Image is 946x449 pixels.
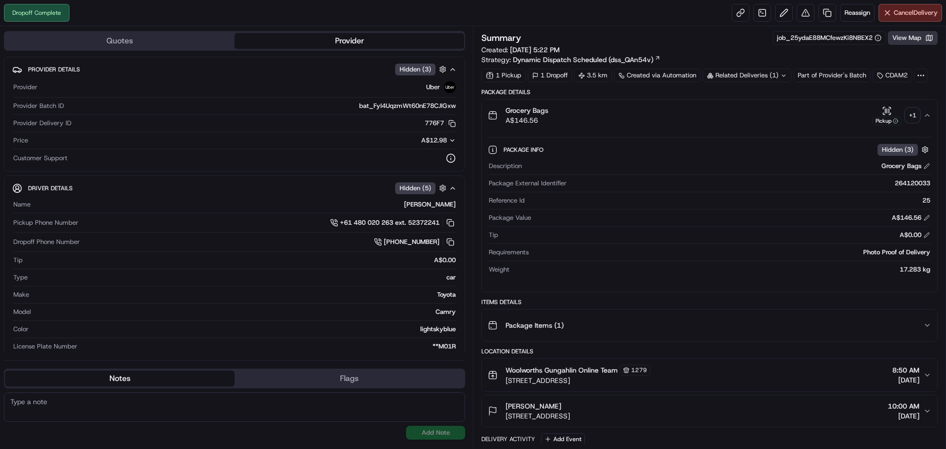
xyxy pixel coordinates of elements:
[395,182,449,194] button: Hidden (5)
[881,162,930,171] div: Grocery Bags
[900,231,930,240] div: A$0.00
[34,200,456,209] div: [PERSON_NAME]
[369,136,456,145] button: A$12.98
[888,401,919,411] span: 10:00 AM
[35,308,456,316] div: Camry
[13,102,64,110] span: Provider Batch ID
[513,265,930,274] div: 17.283 kg
[489,179,567,188] span: Package External Identifier
[481,55,661,65] div: Strategy:
[878,143,931,156] button: Hidden (3)
[482,100,937,131] button: Grocery BagsA$146.56Pickup+1
[400,184,431,193] span: Hidden ( 5 )
[481,69,526,82] div: 1 Pickup
[489,265,509,274] span: Weight
[571,179,930,188] div: 264120033
[33,325,456,334] div: lightskyblue
[340,218,439,227] span: +61 480 020 263 ext. 52372241
[444,81,456,93] img: uber-new-logo.jpeg
[840,4,875,22] button: Reassign
[482,395,937,427] button: [PERSON_NAME][STREET_ADDRESS]10:00 AM[DATE]
[28,66,80,73] span: Provider Details
[872,117,902,125] div: Pickup
[506,376,650,385] span: [STREET_ADDRESS]
[13,273,28,282] span: Type
[513,55,661,65] a: Dynamic Dispatch Scheduled (dss_QAn54v)
[906,108,919,122] div: + 1
[872,106,919,125] button: Pickup+1
[481,34,521,42] h3: Summary
[510,45,560,54] span: [DATE] 5:22 PM
[504,146,545,154] span: Package Info
[506,401,561,411] span: [PERSON_NAME]
[374,237,456,247] a: [PHONE_NUMBER]
[506,115,548,125] span: A$146.56
[12,61,457,77] button: Provider DetailsHidden (3)
[13,200,31,209] span: Name
[489,213,531,222] span: Package Value
[528,69,572,82] div: 1 Dropoff
[13,83,37,92] span: Provider
[481,88,938,96] div: Package Details
[506,411,570,421] span: [STREET_ADDRESS]
[421,136,447,144] span: A$12.98
[235,33,464,49] button: Provider
[845,8,870,17] span: Reassign
[892,375,919,385] span: [DATE]
[426,83,440,92] span: Uber
[13,119,71,128] span: Provider Delivery ID
[892,213,930,222] div: A$146.56
[384,238,439,246] span: [PHONE_NUMBER]
[13,238,80,246] span: Dropoff Phone Number
[506,105,548,115] span: Grocery Bags
[482,310,937,341] button: Package Items (1)
[481,45,560,55] span: Created:
[12,180,457,196] button: Driver DetailsHidden (5)
[873,69,912,82] div: CDAM2
[481,347,938,355] div: Location Details
[777,34,881,42] button: job_25ydaE88MCfewzKi8NBEX2
[489,162,522,171] span: Description
[13,325,29,334] span: Color
[506,320,564,330] span: Package Items ( 1 )
[882,145,913,154] span: Hidden ( 3 )
[888,411,919,421] span: [DATE]
[541,433,585,445] button: Add Event
[235,371,464,386] button: Flags
[400,65,431,74] span: Hidden ( 3 )
[872,106,902,125] button: Pickup
[878,4,942,22] button: CancelDelivery
[703,69,791,82] div: Related Deliveries (1)
[13,308,31,316] span: Model
[614,69,701,82] a: Created via Automation
[395,63,449,75] button: Hidden (3)
[13,256,23,265] span: Tip
[481,298,938,306] div: Items Details
[888,31,938,45] button: View Map
[13,154,68,163] span: Customer Support
[359,102,456,110] span: bat_FyI4UqzmWt60nE78CJIGxw
[13,290,29,299] span: Make
[533,248,930,257] div: Photo Proof of Delivery
[13,342,77,351] span: License Plate Number
[513,55,653,65] span: Dynamic Dispatch Scheduled (dss_QAn54v)
[489,231,498,240] span: Tip
[482,359,937,391] button: Woolworths Gungahlin Online Team1279[STREET_ADDRESS]8:50 AM[DATE]
[481,435,535,443] div: Delivery Activity
[32,273,456,282] div: car
[330,217,456,228] a: +61 480 020 263 ext. 52372241
[425,119,456,128] button: 776F7
[13,136,28,145] span: Price
[529,196,930,205] div: 25
[489,248,529,257] span: Requirements
[506,365,618,375] span: Woolworths Gungahlin Online Team
[574,69,612,82] div: 3.5 km
[5,33,235,49] button: Quotes
[894,8,938,17] span: Cancel Delivery
[27,256,456,265] div: A$0.00
[13,218,78,227] span: Pickup Phone Number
